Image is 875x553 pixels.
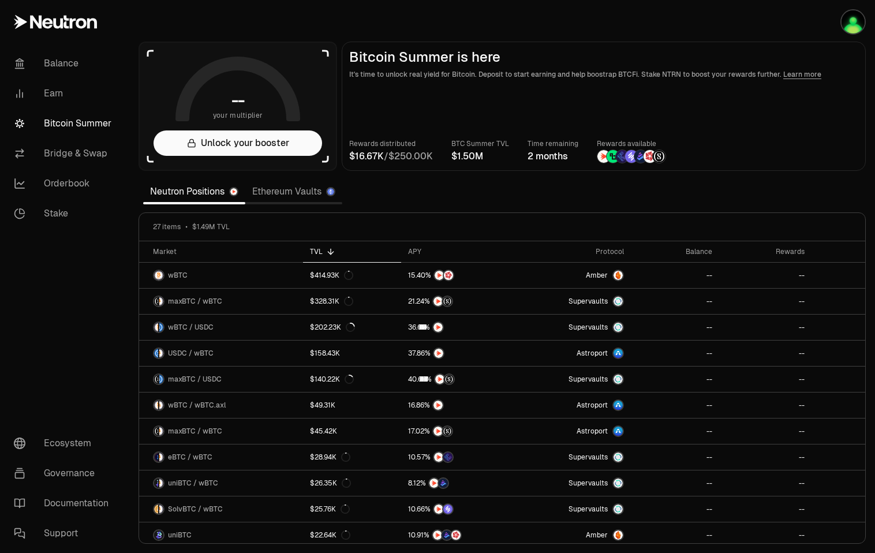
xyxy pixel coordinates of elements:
[310,427,337,436] div: $45.42K
[303,444,401,470] a: $28.94K
[5,48,125,79] a: Balance
[154,130,322,156] button: Unlock your booster
[577,349,608,358] span: Astroport
[139,393,303,418] a: wBTC LogowBTC.axl LogowBTC / wBTC.axl
[433,427,443,436] img: NTRN
[631,367,719,392] a: --
[153,247,296,256] div: Market
[408,322,509,333] button: NTRN
[631,470,719,496] a: --
[159,323,163,332] img: USDC Logo
[435,375,444,384] img: NTRN
[644,150,656,163] img: Mars Fragments
[401,496,516,522] a: NTRNSolv Points
[154,427,158,436] img: maxBTC Logo
[631,393,719,418] a: --
[577,427,608,436] span: Astroport
[303,522,401,548] a: $22.64K
[154,453,158,462] img: eBTC Logo
[154,349,158,358] img: USDC Logo
[303,419,401,444] a: $45.42K
[516,444,631,470] a: SupervaultsSupervaults
[168,530,192,540] span: uniBTC
[516,522,631,548] a: AmberAmber
[303,393,401,418] a: $49.31K
[434,453,443,462] img: NTRN
[516,393,631,418] a: Astroport
[310,375,354,384] div: $140.22K
[631,289,719,314] a: --
[139,341,303,366] a: USDC LogowBTC LogoUSDC / wBTC
[401,444,516,470] a: NTRNEtherFi Points
[139,419,303,444] a: maxBTC LogowBTC LogomaxBTC / wBTC
[429,479,439,488] img: NTRN
[159,427,163,436] img: wBTC Logo
[168,323,214,332] span: wBTC / USDC
[443,297,452,306] img: Structured Points
[192,222,230,231] span: $1.49M TVL
[443,505,453,514] img: Solv Points
[139,289,303,314] a: maxBTC LogowBTC LogomaxBTC / wBTC
[159,453,163,462] img: wBTC Logo
[638,247,712,256] div: Balance
[168,349,214,358] span: USDC / wBTC
[631,444,719,470] a: --
[168,453,212,462] span: eBTC / wBTC
[5,458,125,488] a: Governance
[159,505,163,514] img: wBTC Logo
[433,530,442,540] img: NTRN
[516,263,631,288] a: AmberAmber
[408,399,509,411] button: NTRN
[139,522,303,548] a: uniBTC LogouniBTC
[614,375,623,384] img: Supervaults
[303,470,401,496] a: $26.35K
[607,150,619,163] img: Lombard Lux
[327,188,334,195] img: Ethereum Logo
[653,150,665,163] img: Structured Points
[614,323,623,332] img: Supervaults
[408,373,509,385] button: NTRNStructured Points
[159,401,163,410] img: wBTC.axl Logo
[634,150,647,163] img: Bedrock Diamonds
[408,247,509,256] div: APY
[310,530,350,540] div: $22.64K
[408,503,509,515] button: NTRNSolv Points
[303,367,401,392] a: $140.22K
[523,247,624,256] div: Protocol
[153,222,181,231] span: 27 items
[154,271,163,280] img: wBTC Logo
[5,518,125,548] a: Support
[310,297,353,306] div: $328.31K
[408,270,509,281] button: NTRNMars Fragments
[154,323,158,332] img: wBTC Logo
[139,496,303,522] a: SolvBTC LogowBTC LogoSolvBTC / wBTC
[434,505,443,514] img: NTRN
[451,530,461,540] img: Mars Fragments
[154,479,158,488] img: uniBTC Logo
[719,393,812,418] a: --
[408,529,509,541] button: NTRNBedrock DiamondsMars Fragments
[401,263,516,288] a: NTRNMars Fragments
[310,271,353,280] div: $414.93K
[159,375,163,384] img: USDC Logo
[401,393,516,418] a: NTRN
[435,271,444,280] img: NTRN
[443,453,453,462] img: EtherFi Points
[154,401,158,410] img: wBTC Logo
[719,522,812,548] a: --
[168,427,222,436] span: maxBTC / wBTC
[401,419,516,444] a: NTRNStructured Points
[168,375,222,384] span: maxBTC / USDC
[434,349,443,358] img: NTRN
[597,150,610,163] img: NTRN
[516,419,631,444] a: Astroport
[842,10,865,33] img: 4719
[597,138,666,150] p: Rewards available
[303,289,401,314] a: $328.31K
[516,470,631,496] a: SupervaultsSupervaults
[577,401,608,410] span: Astroport
[569,453,608,462] span: Supervaults
[139,444,303,470] a: eBTC LogowBTC LogoeBTC / wBTC
[719,367,812,392] a: --
[625,150,638,163] img: Solv Points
